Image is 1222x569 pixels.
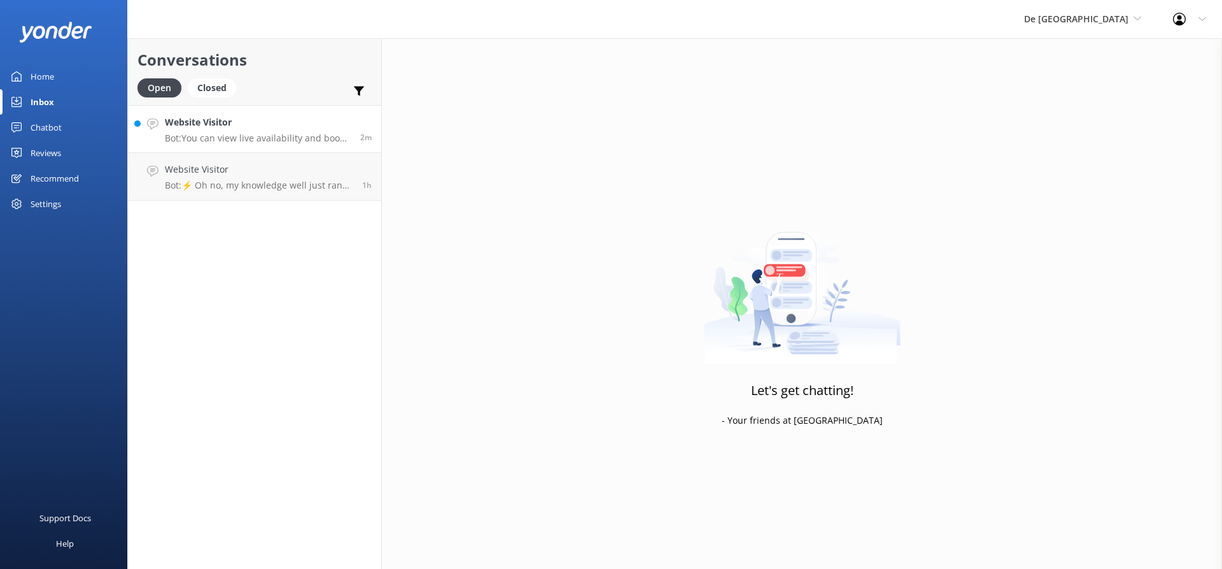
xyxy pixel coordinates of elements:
h4: Website Visitor [165,115,351,129]
p: Bot: ⚡ Oh no, my knowledge well just ran dry! Could you reshuffle your question? If I still draw ... [165,180,353,191]
div: Support Docs [39,505,91,531]
div: Chatbot [31,115,62,140]
h4: Website Visitor [165,162,353,176]
a: Website VisitorBot:⚡ Oh no, my knowledge well just ran dry! Could you reshuffle your question? If... [128,153,381,201]
span: Sep 07 2025 12:46pm (UTC -04:00) America/Caracas [362,180,372,191]
h2: Conversations [137,48,372,72]
div: Home [31,64,54,89]
div: Recommend [31,166,79,191]
a: Website VisitorBot:You can view live availability and book your De Palm Island tickets and signat... [128,105,381,153]
div: Open [137,78,181,97]
img: artwork of a man stealing a conversation from at giant smartphone [704,205,901,364]
div: Inbox [31,89,54,115]
img: yonder-white-logo.png [19,22,92,43]
div: Settings [31,191,61,217]
div: Reviews [31,140,61,166]
span: Sep 07 2025 02:19pm (UTC -04:00) America/Caracas [360,132,372,143]
span: De [GEOGRAPHIC_DATA] [1024,13,1128,25]
h3: Let's get chatting! [751,380,853,401]
a: Open [137,80,188,94]
div: Closed [188,78,236,97]
p: - Your friends at [GEOGRAPHIC_DATA] [722,414,883,428]
div: Help [56,531,74,556]
p: Bot: You can view live availability and book your De Palm Island tickets and signature experience... [165,133,351,144]
a: Closed [188,80,242,94]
